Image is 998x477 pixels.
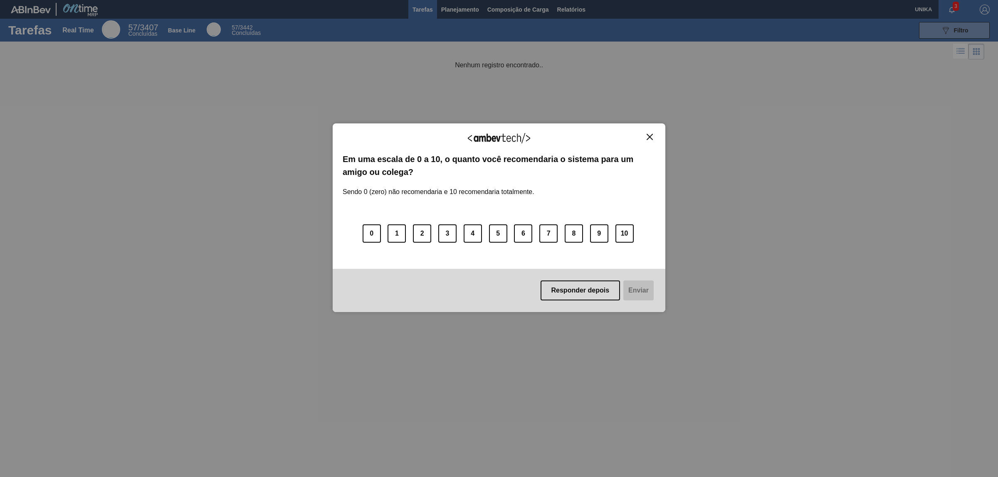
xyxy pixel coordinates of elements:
button: 6 [514,224,532,243]
button: 10 [615,224,634,243]
button: Responder depois [541,280,620,300]
button: 8 [565,224,583,243]
button: 2 [413,224,431,243]
button: 0 [363,224,381,243]
button: 1 [388,224,406,243]
button: 7 [539,224,558,243]
label: Sendo 0 (zero) não recomendaria e 10 recomendaria totalmente. [343,178,534,196]
img: Close [647,134,653,140]
img: Logo Ambevtech [468,133,530,143]
button: 9 [590,224,608,243]
button: 3 [438,224,457,243]
button: Close [644,133,655,140]
label: Em uma escala de 0 a 10, o quanto você recomendaria o sistema para um amigo ou colega? [343,153,655,178]
button: 5 [489,224,507,243]
button: 4 [464,224,482,243]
